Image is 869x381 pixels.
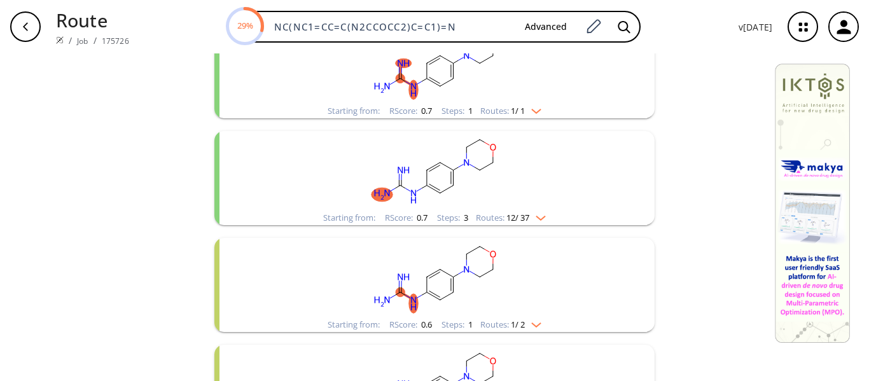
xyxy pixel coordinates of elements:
span: 1 [466,319,473,330]
div: RScore : [389,107,432,115]
span: 0.7 [419,105,432,116]
li: / [94,34,97,47]
span: 1 / 2 [511,321,525,329]
div: Steps : [441,107,473,115]
img: Spaya logo [56,36,64,44]
div: RScore : [385,214,428,222]
p: v [DATE] [739,20,772,34]
a: Job [77,36,88,46]
div: RScore : [389,321,432,329]
img: Down [529,211,546,221]
img: Down [525,317,541,328]
div: Routes: [480,107,541,115]
div: Routes: [476,214,546,222]
input: Enter SMILES [267,20,515,33]
svg: N=C(N)Nc1ccc(N2CCOCC2)cc1 [269,131,600,211]
text: 29% [237,20,253,31]
div: Steps : [437,214,468,222]
div: Routes: [480,321,541,329]
span: 3 [462,212,468,223]
p: Route [56,6,129,34]
span: 0.6 [419,319,432,330]
img: Down [525,104,541,114]
svg: N=C(N)Nc1ccc(N2CCOCC2)cc1 [269,24,600,104]
a: 175726 [102,36,129,46]
div: Starting from: [328,321,380,329]
span: 1 / 1 [511,107,525,115]
img: Banner [775,64,850,343]
svg: N=C(N)Nc1ccc(N2CCOCC2)cc1 [269,238,600,317]
span: 12 / 37 [506,214,529,222]
div: Starting from: [323,214,375,222]
button: Advanced [515,15,577,39]
div: Steps : [441,321,473,329]
span: 1 [466,105,473,116]
div: Starting from: [328,107,380,115]
li: / [69,34,72,47]
span: 0.7 [415,212,428,223]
